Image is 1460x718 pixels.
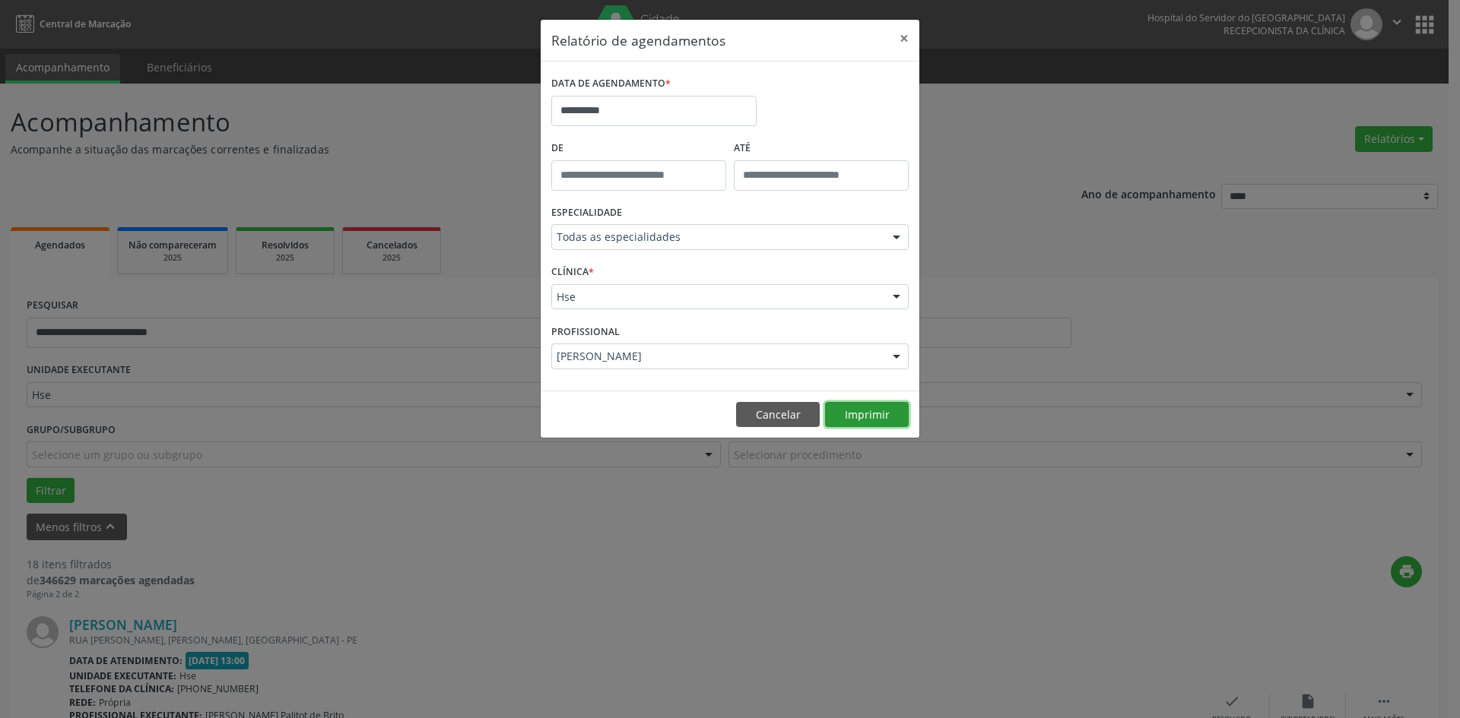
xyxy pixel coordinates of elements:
[551,137,726,160] label: De
[551,320,620,343] label: PROFISSIONAL
[557,229,878,245] span: Todas as especialidades
[551,30,725,50] h5: Relatório de agendamentos
[557,349,878,364] span: [PERSON_NAME]
[825,402,909,428] button: Imprimir
[551,72,671,96] label: DATA DE AGENDAMENTO
[557,289,878,305] span: Hse
[551,201,622,225] label: ESPECIALIDADE
[551,261,594,284] label: CLÍNICA
[734,137,909,160] label: ATÉ
[889,20,919,57] button: Close
[736,402,820,428] button: Cancelar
